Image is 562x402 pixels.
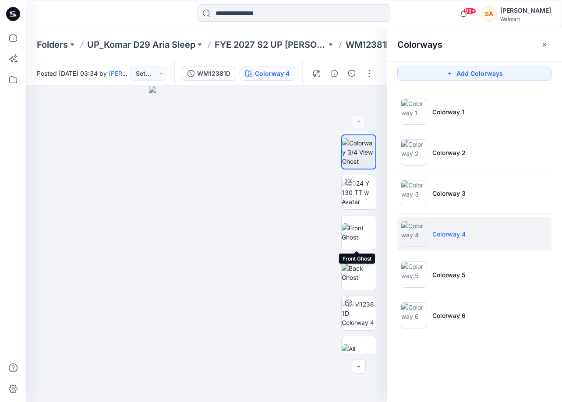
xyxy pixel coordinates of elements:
span: 99+ [463,7,476,14]
img: All colorways [342,344,376,363]
button: Details [327,67,341,81]
img: Colorway 1 [401,99,427,125]
p: Colorway 4 [432,229,466,239]
button: Add Colorways [397,67,551,81]
button: WM12381D [182,67,236,81]
img: eyJhbGciOiJIUzI1NiIsImtpZCI6IjAiLCJzbHQiOiJzZXMiLCJ0eXAiOiJKV1QifQ.eyJkYXRhIjp7InR5cGUiOiJzdG9yYW... [149,86,265,402]
div: [PERSON_NAME] [500,5,551,16]
span: Posted [DATE] 03:34 by [37,69,130,78]
p: Colorway 2 [432,148,466,157]
img: WM12381D Colorway 4 [342,300,376,327]
a: [PERSON_NAME] [109,70,158,77]
button: Colorway 4 [240,67,295,81]
img: Front Ghost [342,223,376,242]
h2: Colorways [397,39,442,50]
a: FYE 2027 S2 UP [PERSON_NAME] D29 SLEEP BOARD [215,39,326,51]
p: WM12381D_COLORWAY [346,39,445,51]
p: Colorway 1 [432,107,464,116]
img: Colorway 5 [401,261,427,288]
div: WM12381D [197,69,230,78]
p: Colorway 5 [432,270,465,279]
a: UP_Komar D29 Aria Sleep [87,39,195,51]
img: Colorway 2 [401,139,427,166]
img: Colorway 3/4 View Ghost [342,138,375,166]
div: Colorway 4 [255,69,290,78]
p: Colorway 3 [432,189,466,198]
img: Back Ghost [342,264,376,282]
div: Walmart [500,16,551,22]
p: Colorway 6 [432,311,466,320]
img: Colorway 4 [401,221,427,247]
img: Colorway 3 [401,180,427,206]
div: SA [481,6,497,22]
img: Colorway 6 [401,302,427,328]
a: Folders [37,39,68,51]
img: 2024 Y 130 TT w Avatar [342,179,376,206]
